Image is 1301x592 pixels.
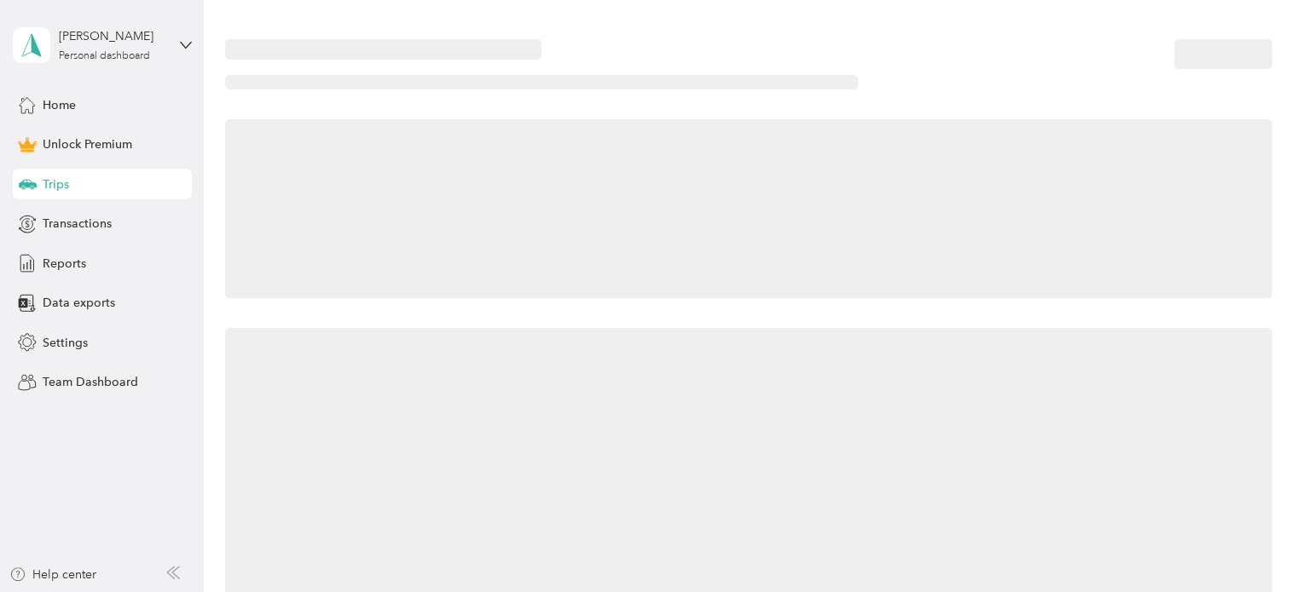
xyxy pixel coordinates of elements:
div: [PERSON_NAME] [59,27,165,45]
span: Data exports [43,294,115,312]
button: Help center [9,566,96,583]
span: Reports [43,255,86,273]
span: Transactions [43,215,112,233]
span: Trips [43,175,69,193]
span: Home [43,96,76,114]
span: Team Dashboard [43,373,138,391]
div: Personal dashboard [59,51,150,61]
iframe: Everlance-gr Chat Button Frame [1206,497,1301,592]
span: Settings [43,334,88,352]
span: Unlock Premium [43,135,132,153]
